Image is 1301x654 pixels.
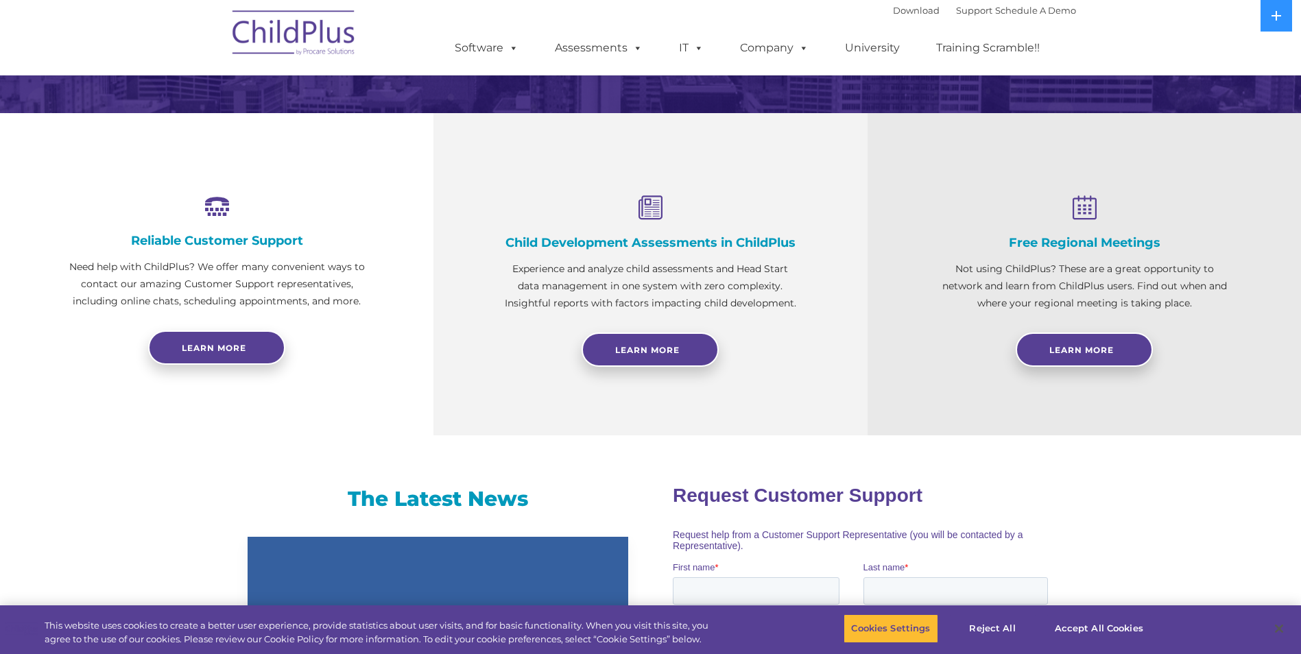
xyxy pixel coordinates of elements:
a: Assessments [541,34,656,62]
h4: Free Regional Meetings [936,235,1232,250]
a: Schedule A Demo [995,5,1076,16]
button: Close [1264,614,1294,644]
a: Download [893,5,940,16]
a: Training Scramble!! [922,34,1053,62]
img: ChildPlus by Procare Solutions [226,1,363,69]
a: University [831,34,914,62]
a: Learn more [148,330,285,365]
h3: The Latest News [248,485,628,513]
h4: Child Development Assessments in ChildPlus [502,235,798,250]
button: Cookies Settings [844,614,938,643]
h4: Reliable Customer Support [69,233,365,248]
button: Accept All Cookies [1047,614,1151,643]
span: Learn more [182,343,246,353]
p: Not using ChildPlus? These are a great opportunity to network and learn from ChildPlus users. Fin... [936,261,1232,312]
a: Learn More [582,332,719,367]
a: Support [956,5,992,16]
p: Need help with ChildPlus? We offer many convenient ways to contact our amazing Customer Support r... [69,258,365,310]
p: Experience and analyze child assessments and Head Start data management in one system with zero c... [502,261,798,312]
span: Phone number [191,147,249,157]
span: Learn More [615,345,680,355]
button: Reject All [950,614,1036,643]
a: Company [726,34,822,62]
font: | [893,5,1076,16]
span: Last name [191,90,232,101]
a: IT [665,34,717,62]
div: This website uses cookies to create a better user experience, provide statistics about user visit... [45,619,715,646]
a: Software [441,34,532,62]
a: Learn More [1016,332,1153,367]
span: Learn More [1049,345,1114,355]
